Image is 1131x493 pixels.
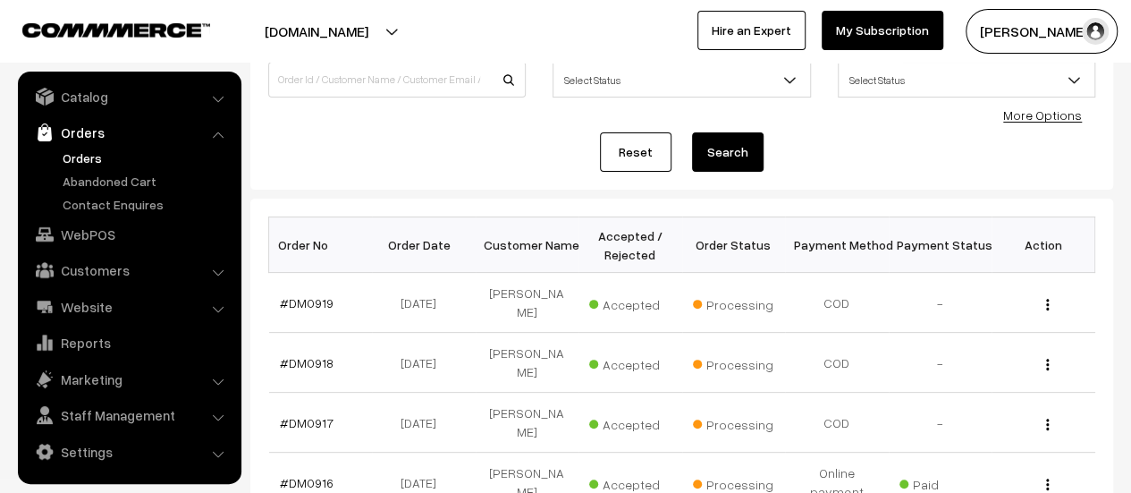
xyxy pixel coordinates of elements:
[889,333,992,393] td: -
[22,18,179,39] a: COMMMERCE
[693,411,782,434] span: Processing
[1046,419,1049,430] img: Menu
[280,475,333,490] a: #DM0916
[476,393,579,453] td: [PERSON_NAME]
[966,9,1118,54] button: [PERSON_NAME]
[822,11,943,50] a: My Subscription
[693,291,782,314] span: Processing
[22,116,235,149] a: Orders
[372,273,476,333] td: [DATE]
[476,273,579,333] td: [PERSON_NAME]
[1046,299,1049,310] img: Menu
[889,393,992,453] td: -
[58,172,235,191] a: Abandoned Cart
[280,415,333,430] a: #DM0917
[600,132,671,172] a: Reset
[839,64,1094,96] span: Select Status
[58,149,235,167] a: Orders
[693,351,782,374] span: Processing
[1082,18,1109,45] img: user
[589,411,679,434] span: Accepted
[992,217,1095,273] th: Action
[372,333,476,393] td: [DATE]
[589,351,679,374] span: Accepted
[682,217,786,273] th: Order Status
[280,355,333,370] a: #DM0918
[785,393,889,453] td: COD
[553,62,810,98] span: Select Status
[889,217,992,273] th: Payment Status
[838,62,1095,98] span: Select Status
[269,217,373,273] th: Order No
[785,217,889,273] th: Payment Method
[697,11,806,50] a: Hire an Expert
[1046,359,1049,370] img: Menu
[22,363,235,395] a: Marketing
[280,295,333,310] a: #DM0919
[553,64,809,96] span: Select Status
[1046,479,1049,490] img: Menu
[22,327,235,359] a: Reports
[476,333,579,393] td: [PERSON_NAME]
[476,217,579,273] th: Customer Name
[578,217,682,273] th: Accepted / Rejected
[1003,107,1082,123] a: More Options
[22,23,210,37] img: COMMMERCE
[692,132,764,172] button: Search
[22,218,235,251] a: WebPOS
[372,393,476,453] td: [DATE]
[22,399,235,431] a: Staff Management
[22,254,235,286] a: Customers
[22,81,235,113] a: Catalog
[785,273,889,333] td: COD
[785,333,889,393] td: COD
[22,291,235,323] a: Website
[889,273,992,333] td: -
[58,195,235,214] a: Contact Enquires
[589,291,679,314] span: Accepted
[22,436,235,468] a: Settings
[268,62,526,98] input: Order Id / Customer Name / Customer Email / Customer Phone
[372,217,476,273] th: Order Date
[202,9,431,54] button: [DOMAIN_NAME]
